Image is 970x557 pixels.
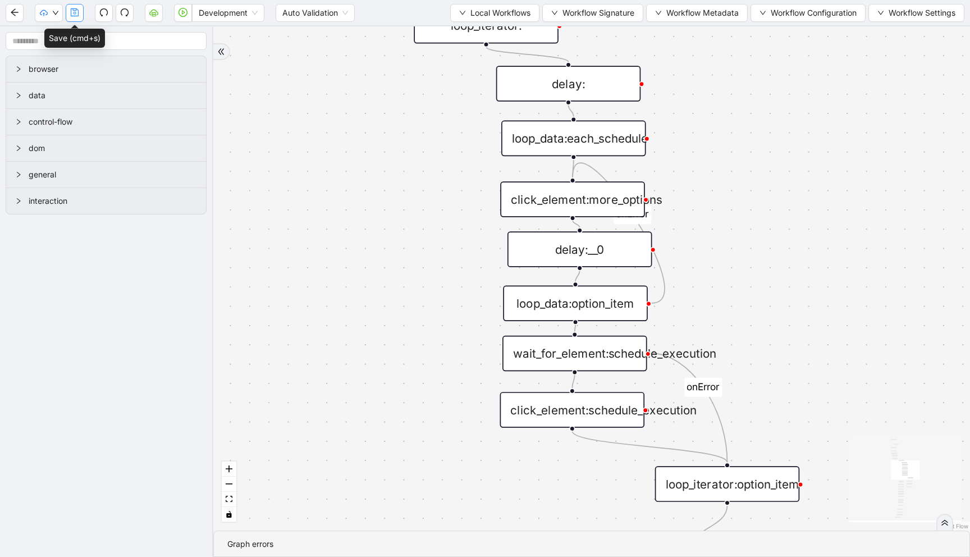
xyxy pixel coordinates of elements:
div: Save (cmd+s) [44,29,105,48]
button: arrow-left [6,4,24,22]
div: interaction [6,188,206,214]
span: Auto Validation [282,4,348,21]
button: toggle interactivity [222,507,236,522]
div: loop_iterator:option_item [655,466,800,502]
span: undo [99,8,108,17]
span: right [15,198,22,204]
div: loop_iterator: [414,8,559,44]
button: fit view [222,492,236,507]
span: down [759,10,766,16]
span: browser [29,63,197,75]
div: loop_data:each_schedule [501,121,646,157]
span: cloud-server [149,8,158,17]
button: save [66,4,84,22]
span: right [15,92,22,99]
button: downWorkflow Configuration [751,4,866,22]
span: interaction [29,195,197,207]
span: arrow-left [10,8,19,17]
button: zoom out [222,477,236,492]
div: delay:__0 [507,231,652,267]
button: downWorkflow Settings [868,4,964,22]
span: Workflow Signature [562,7,634,19]
span: Workflow Settings [889,7,955,19]
button: cloud-server [145,4,163,22]
span: play-circle [179,8,187,17]
button: downWorkflow Metadata [646,4,748,22]
button: undo [95,4,113,22]
button: redo [116,4,134,22]
g: Edge from click_element:schedule_execution to loop_iterator:option_item [572,431,727,463]
button: downLocal Workflows [450,4,539,22]
div: data [6,83,206,108]
span: Workflow Configuration [771,7,857,19]
span: data [29,89,197,102]
div: click_element:schedule_execution [500,392,645,428]
span: right [15,171,22,178]
div: click_element:more_options [500,181,645,217]
span: right [15,66,22,72]
span: double-right [217,48,225,56]
button: downWorkflow Signature [542,4,643,22]
span: general [29,168,197,181]
g: Edge from loop_iterator: to delay: [486,47,568,62]
g: Edge from delay: to loop_data:each_schedule [569,105,574,117]
div: wait_for_element:schedule_execution [502,336,647,372]
span: save [70,8,79,17]
span: down [459,10,466,16]
span: down [655,10,662,16]
g: Edge from loop_iterator:option_item to execute_workflow:create_schedule [690,505,727,550]
span: down [551,10,558,16]
div: loop_data:option_item [503,285,648,321]
g: Edge from loop_data:option_item to click_element:more_options [573,163,665,303]
span: control-flow [29,116,197,128]
div: browser [6,56,206,82]
span: cloud-upload [40,9,48,17]
span: right [15,118,22,125]
div: general [6,162,206,188]
button: cloud-uploaddown [35,4,63,22]
span: Development [199,4,258,21]
span: down [52,10,59,16]
div: control-flow [6,109,206,135]
div: delay: [496,66,641,102]
button: zoom in [222,462,236,477]
div: Graph errors [227,538,956,550]
span: double-right [941,519,949,527]
button: play-circle [174,4,192,22]
g: Edge from wait_for_element:schedule_execution to click_element:schedule_execution [572,375,574,388]
span: Workflow Metadata [666,7,739,19]
span: down [877,10,884,16]
span: right [15,145,22,152]
div: dom [6,135,206,161]
g: Edge from delay:__0 to loop_data:option_item [575,271,580,282]
span: redo [120,8,129,17]
span: Local Workflows [470,7,530,19]
span: dom [29,142,197,154]
a: React Flow attribution [939,523,968,529]
g: Edge from click_element:more_options to delay:__0 [573,221,580,228]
